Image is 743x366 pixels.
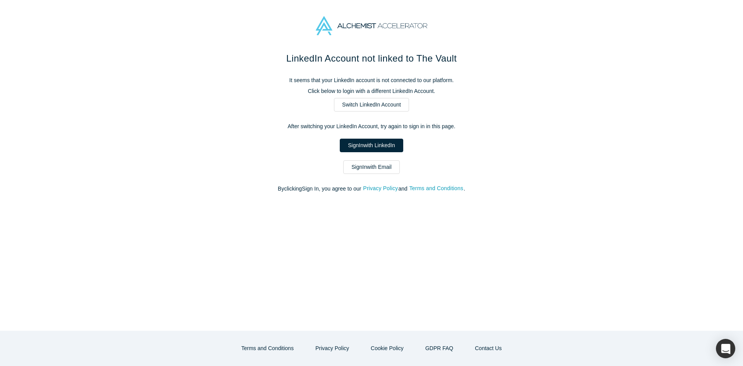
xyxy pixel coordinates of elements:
[363,184,398,193] button: Privacy Policy
[209,87,534,95] p: Click below to login with a different LinkedIn Account.
[209,76,534,84] p: It seems that your LinkedIn account is not connected to our platform.
[233,342,302,355] button: Terms and Conditions
[417,342,461,355] a: GDPR FAQ
[316,16,427,35] img: Alchemist Accelerator Logo
[209,52,534,65] h1: LinkedIn Account not linked to The Vault
[409,184,464,193] button: Terms and Conditions
[343,160,400,174] a: SignInwith Email
[467,342,510,355] a: Contact Us
[307,342,357,355] button: Privacy Policy
[340,139,403,152] a: SignInwith LinkedIn
[209,185,534,193] p: By clicking Sign In , you agree to our and .
[363,342,412,355] button: Cookie Policy
[209,122,534,131] p: After switching your LinkedIn Account, try again to sign in in this page.
[334,98,409,112] a: Switch LinkedIn Account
